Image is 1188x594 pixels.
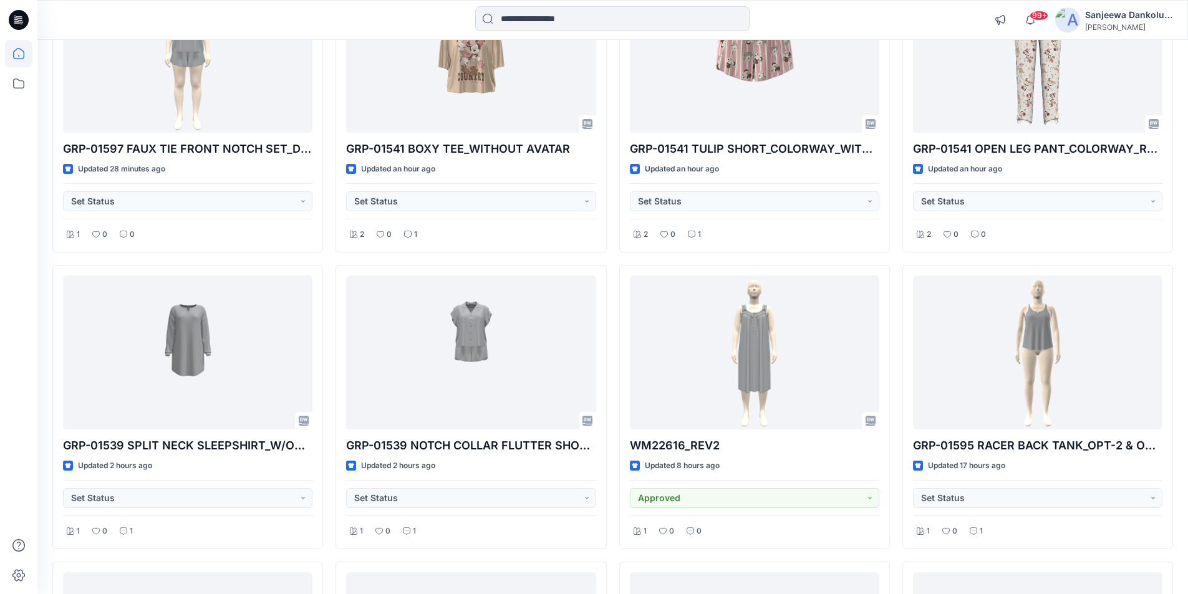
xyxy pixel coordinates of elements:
[954,228,959,241] p: 0
[913,275,1162,429] a: GRP-01595 RACER BACK TANK_OPT-2 & OPT-3_DEVELOPMENT
[130,525,133,538] p: 1
[346,140,596,158] p: GRP-01541 BOXY TEE_WITHOUT AVATAR
[130,228,135,241] p: 0
[980,525,983,538] p: 1
[630,140,879,158] p: GRP-01541 TULIP SHORT_COLORWAY_WITHOUT AVATAR
[387,228,392,241] p: 0
[630,275,879,429] a: WM22616_REV2
[952,525,957,538] p: 0
[644,525,647,538] p: 1
[77,525,80,538] p: 1
[361,163,435,176] p: Updated an hour ago
[981,228,986,241] p: 0
[385,525,390,538] p: 0
[360,228,364,241] p: 2
[928,163,1002,176] p: Updated an hour ago
[670,228,675,241] p: 0
[63,140,312,158] p: GRP-01597 FAUX TIE FRONT NOTCH SET_DEV_REV3
[346,437,596,454] p: GRP-01539 NOTCH COLLAR FLUTTER SHORTY_WITHOUT AVATAR
[414,228,417,241] p: 1
[1085,22,1172,32] div: [PERSON_NAME]
[669,525,674,538] p: 0
[360,525,363,538] p: 1
[102,228,107,241] p: 0
[630,437,879,454] p: WM22616_REV2
[63,437,312,454] p: GRP-01539 SPLIT NECK SLEEPSHIRT_W/OUT AVATAR
[928,459,1005,472] p: Updated 17 hours ago
[361,459,435,472] p: Updated 2 hours ago
[927,525,930,538] p: 1
[697,525,702,538] p: 0
[644,228,648,241] p: 2
[78,163,165,176] p: Updated 28 minutes ago
[346,275,596,429] a: GRP-01539 NOTCH COLLAR FLUTTER SHORTY_WITHOUT AVATAR
[927,228,931,241] p: 2
[1055,7,1080,32] img: avatar
[645,163,719,176] p: Updated an hour ago
[102,525,107,538] p: 0
[698,228,701,241] p: 1
[413,525,416,538] p: 1
[1085,7,1172,22] div: Sanjeewa Dankoluwage
[645,459,720,472] p: Updated 8 hours ago
[63,275,312,429] a: GRP-01539 SPLIT NECK SLEEPSHIRT_W/OUT AVATAR
[913,437,1162,454] p: GRP-01595 RACER BACK TANK_OPT-2 & OPT-3_DEVELOPMENT
[78,459,152,472] p: Updated 2 hours ago
[77,228,80,241] p: 1
[913,140,1162,158] p: GRP-01541 OPEN LEG PANT_COLORWAY_REV1_WITHOUT AVATAR
[1030,11,1048,21] span: 99+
